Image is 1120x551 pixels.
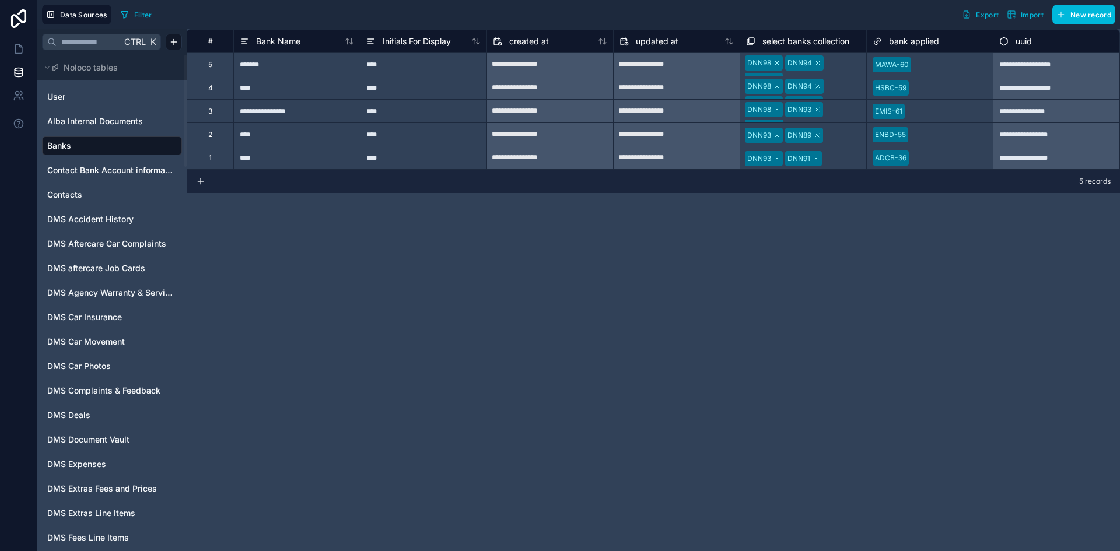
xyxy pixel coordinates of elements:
[42,136,182,155] div: Banks
[787,58,812,68] div: DNN94
[889,36,939,47] span: bank applied
[196,37,225,45] div: #
[42,308,182,327] div: DMS Car Insurance
[42,381,182,400] div: DMS Complaints & Feedback
[47,409,174,421] a: DMS Deals
[787,153,810,164] div: DNN91
[636,36,678,47] span: updated at
[47,458,174,470] a: DMS Expenses
[47,238,174,250] a: DMS Aftercare Car Complaints
[47,434,174,445] a: DMS Document Vault
[47,262,145,274] span: DMS aftercare Job Cards
[747,130,771,141] div: DNN93
[42,504,182,522] div: DMS Extras Line Items
[42,87,182,106] div: User
[875,153,907,163] div: ADCB-36
[47,483,157,494] span: DMS Extras Fees and Prices
[747,99,771,109] div: DNN93
[60,10,107,19] span: Data Sources
[47,213,134,225] span: DMS Accident History
[787,104,811,115] div: DNN93
[1079,177,1111,186] span: 5 records
[116,6,156,23] button: Filter
[42,283,182,302] div: DMS Agency Warranty & Service Contract Validity
[47,532,174,543] a: DMS Fees Line Items
[787,81,812,92] div: DNN94
[42,259,182,278] div: DMS aftercare Job Cards
[47,140,174,152] a: Banks
[747,81,771,92] div: DNN98
[42,455,182,473] div: DMS Expenses
[1021,10,1044,19] span: Import
[47,91,65,103] span: User
[1048,5,1115,24] a: New record
[42,185,182,204] div: Contacts
[42,112,182,131] div: Alba Internal Documents
[47,287,174,299] a: DMS Agency Warranty & Service Contract Validity
[47,360,111,372] span: DMS Car Photos
[42,430,182,449] div: DMS Document Vault
[47,507,135,519] span: DMS Extras Line Items
[762,36,849,47] span: select banks collection
[47,336,174,348] a: DMS Car Movement
[47,140,71,152] span: Banks
[208,107,212,116] div: 3
[747,75,771,86] div: DNN92
[1052,5,1115,24] button: New record
[47,91,174,103] a: User
[64,62,118,73] span: Noloco tables
[47,115,143,127] span: Alba Internal Documents
[875,129,906,140] div: ENBD-55
[123,34,147,49] span: Ctrl
[47,164,174,176] a: Contact Bank Account information
[209,153,212,163] div: 1
[42,479,182,498] div: DMS Extras Fees and Prices
[47,409,90,421] span: DMS Deals
[208,83,213,93] div: 4
[47,238,166,250] span: DMS Aftercare Car Complaints
[747,104,771,115] div: DNN98
[42,332,182,351] div: DMS Car Movement
[47,336,125,348] span: DMS Car Movement
[747,122,772,132] div: DNN90
[42,406,182,424] div: DMS Deals
[42,210,182,229] div: DMS Accident History
[1003,5,1048,24] button: Import
[509,36,549,47] span: created at
[42,59,175,76] button: Noloco tables
[47,213,174,225] a: DMS Accident History
[42,528,182,547] div: DMS Fees Line Items
[42,161,182,180] div: Contact Bank Account information
[787,130,811,141] div: DNN89
[47,189,174,201] a: Contacts
[149,38,157,46] span: K
[134,10,152,19] span: Filter
[47,385,160,396] span: DMS Complaints & Feedback
[47,189,82,201] span: Contacts
[47,311,122,323] span: DMS Car Insurance
[383,36,451,47] span: Initials For Display
[47,115,174,127] a: Alba Internal Documents
[747,153,771,164] div: DNN93
[256,36,300,47] span: Bank Name
[976,10,999,19] span: Export
[47,311,174,323] a: DMS Car Insurance
[208,60,212,69] div: 5
[747,58,771,68] div: DNN98
[47,532,129,543] span: DMS Fees Line Items
[1016,36,1032,47] span: uuid
[875,83,907,93] div: HSBC-59
[42,234,182,253] div: DMS Aftercare Car Complaints
[958,5,1003,24] button: Export
[47,385,174,396] a: DMS Complaints & Feedback
[875,59,909,70] div: MAWA-60
[875,106,902,117] div: EMIS-61
[47,458,106,470] span: DMS Expenses
[1070,10,1111,19] span: New record
[208,130,212,139] div: 2
[47,360,174,372] a: DMS Car Photos
[47,434,129,445] span: DMS Document Vault
[47,483,174,494] a: DMS Extras Fees and Prices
